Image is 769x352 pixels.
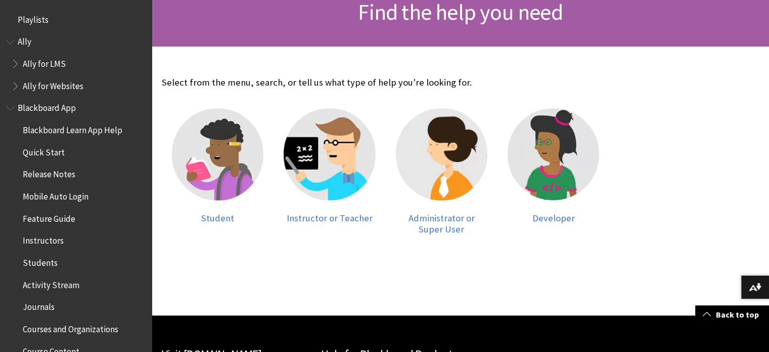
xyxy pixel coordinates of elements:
[508,108,599,234] a: Developer
[23,277,79,290] span: Activity Stream
[396,108,487,234] a: Administrator Administrator or Super User
[284,108,375,200] img: Instructor
[695,305,769,324] a: Back to top
[409,212,475,235] span: Administrator or Super User
[201,212,234,224] span: Student
[23,166,75,180] span: Release Notes
[23,232,64,246] span: Instructors
[162,76,609,89] p: Select from the menu, search, or tell us what type of help you're looking for.
[23,77,83,91] span: Ally for Websites
[18,100,76,113] span: Blackboard App
[284,108,375,234] a: Instructor Instructor or Teacher
[18,11,49,25] span: Playlists
[6,11,146,28] nav: Book outline for Playlists
[23,122,122,135] span: Blackboard Learn App Help
[23,55,66,69] span: Ally for LMS
[172,108,263,200] img: Student
[23,321,118,334] span: Courses and Organizations
[532,212,574,224] span: Developer
[396,108,487,200] img: Administrator
[23,210,75,224] span: Feature Guide
[23,254,58,268] span: Students
[172,108,263,234] a: Student Student
[18,33,31,47] span: Ally
[23,299,55,312] span: Journals
[6,33,146,95] nav: Book outline for Anthology Ally Help
[287,212,373,224] span: Instructor or Teacher
[23,144,65,158] span: Quick Start
[23,188,88,202] span: Mobile Auto Login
